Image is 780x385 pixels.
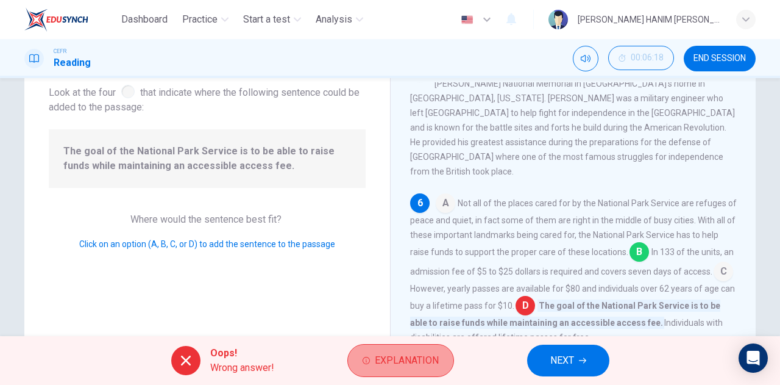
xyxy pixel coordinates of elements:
[693,54,746,63] span: END SESSION
[116,9,172,31] button: Dashboard
[210,361,274,375] span: Wrong answer!
[63,144,351,173] span: The goal of the National Park Service is to be able to raise funds while maintaining an accessibl...
[527,345,609,376] button: NEXT
[121,12,168,27] span: Dashboard
[548,10,568,29] img: Profile picture
[49,82,366,115] span: Look at the four that indicate where the following sentence could be added to the passage:
[410,284,735,311] span: However, yearly passes are available for $80 and individuals over 62 years of age can buy a lifet...
[311,9,368,31] button: Analysis
[79,239,335,249] span: Click on an option (A, B, C, or D) to add the sentence to the passage
[436,193,455,213] span: A
[410,193,430,213] div: 6
[739,344,768,373] div: Open Intercom Messenger
[243,12,290,27] span: Start a test
[177,9,233,31] button: Practice
[24,7,88,32] img: EduSynch logo
[130,214,284,225] span: Where would the sentence best fit?
[684,46,756,71] button: END SESSION
[629,242,649,262] span: B
[578,12,721,27] div: [PERSON_NAME] HANIM [PERSON_NAME]
[54,47,66,56] span: CEFR
[516,296,535,315] span: D
[608,46,674,71] div: Hide
[550,352,574,369] span: NEXT
[410,198,737,257] span: Not all of the places cared for by the National Park Service are refuges of peace and quiet, in f...
[182,12,218,27] span: Practice
[573,46,598,71] div: Mute
[24,7,116,32] a: EduSynch logo
[410,300,720,329] span: The goal of the National Park Service is to be able to raise funds while maintaining an accessibl...
[54,56,91,70] h1: Reading
[631,53,664,63] span: 00:06:18
[210,346,274,361] span: Oops!
[347,344,454,377] button: Explanation
[375,352,439,369] span: Explanation
[459,15,475,24] img: en
[714,262,733,281] span: C
[238,9,306,31] button: Start a test
[316,12,352,27] span: Analysis
[608,46,674,70] button: 00:06:18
